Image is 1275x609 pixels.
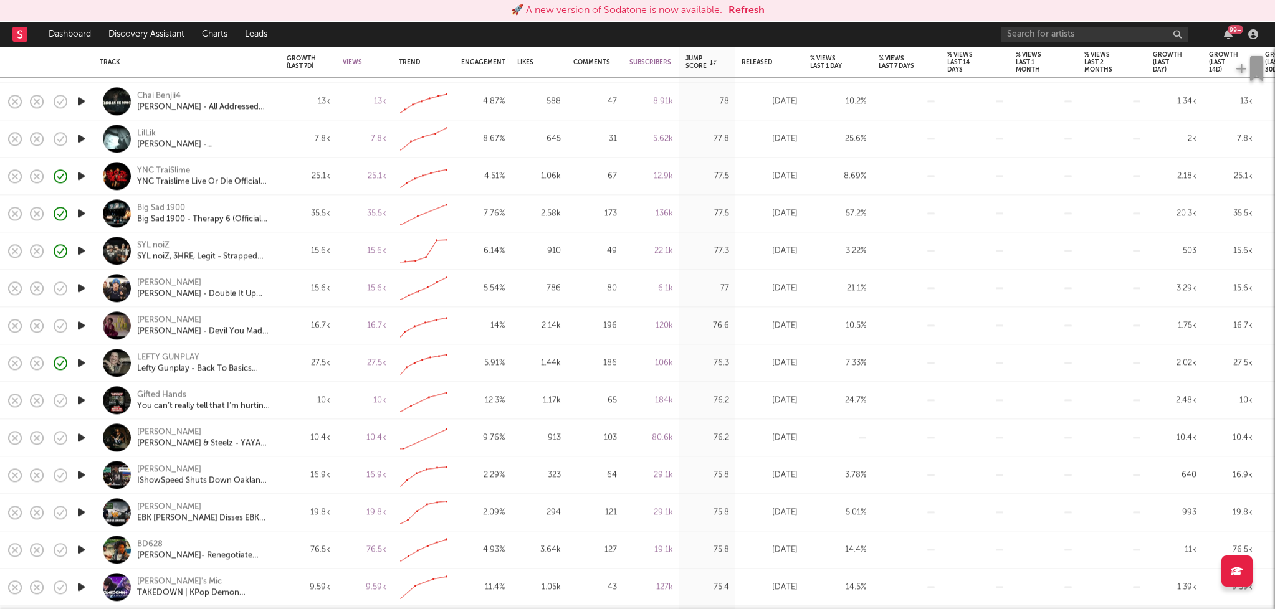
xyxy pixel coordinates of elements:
[1153,243,1196,258] div: 503
[1153,356,1196,371] div: 2.02k
[517,206,561,221] div: 2.58k
[461,580,505,595] div: 11.4 %
[1209,580,1253,595] div: 9.59k
[287,430,330,445] div: 10.4k
[137,288,271,300] a: [PERSON_NAME] - Double It Up (Official Music Video)
[287,542,330,557] div: 76.5k
[343,94,386,109] div: 13k
[1209,318,1253,333] div: 16.7k
[343,206,386,221] div: 35.5k
[461,393,505,408] div: 12.3 %
[40,22,100,47] a: Dashboard
[1209,94,1253,109] div: 13k
[742,318,798,333] div: [DATE]
[399,59,442,66] div: Trend
[100,59,268,66] div: Track
[137,314,201,326] div: [PERSON_NAME]
[343,243,386,258] div: 15.6k
[629,281,673,296] div: 6.1k
[343,131,386,146] div: 7.8k
[517,281,561,296] div: 786
[810,94,866,109] div: 10.2 %
[573,131,617,146] div: 31
[810,55,848,70] div: % Views Last 1 Day
[1153,206,1196,221] div: 20.3k
[517,356,561,371] div: 1.44k
[629,468,673,483] div: 29.1k
[137,475,271,486] a: IShowSpeed Shuts Down Oakland Ca ..
[742,505,798,520] div: [DATE]
[343,281,386,296] div: 15.6k
[461,468,505,483] div: 2.29 %
[685,505,729,520] div: 75.8
[137,363,271,374] a: Lefty Gunplay - Back To Basics (Official Music Video)
[685,580,729,595] div: 75.4
[810,318,866,333] div: 10.5 %
[742,206,798,221] div: [DATE]
[742,281,798,296] div: [DATE]
[287,356,330,371] div: 27.5k
[685,281,729,296] div: 77
[517,169,561,184] div: 1.06k
[629,430,673,445] div: 80.6k
[517,318,561,333] div: 2.14k
[461,430,505,445] div: 9.76 %
[629,206,673,221] div: 136k
[137,389,186,400] div: Gifted Hands
[742,468,798,483] div: [DATE]
[137,352,199,363] div: LEFTY GUNPLAY
[573,430,617,445] div: 103
[742,94,798,109] div: [DATE]
[810,243,866,258] div: 3.22 %
[517,505,561,520] div: 294
[137,101,271,113] div: [PERSON_NAME] - All Addressed 72Hrs Later
[287,318,330,333] div: 16.7k
[517,580,561,595] div: 1.05k
[629,393,673,408] div: 184k
[1153,169,1196,184] div: 2.18k
[573,206,617,221] div: 173
[137,165,190,176] div: YNC TraiSlime
[1209,505,1253,520] div: 19.8k
[137,576,222,587] a: [PERSON_NAME]'s Mic
[573,542,617,557] div: 127
[810,131,866,146] div: 25.6 %
[137,176,271,187] a: YNC Traislime Live Or Die Official Music Video
[879,55,916,70] div: % Views Last 7 Days
[1224,29,1233,39] button: 99+
[685,206,729,221] div: 77.5
[810,206,866,221] div: 57.2 %
[1153,393,1196,408] div: 2.48k
[511,3,722,18] div: 🚀 A new version of Sodatone is now available.
[137,251,271,262] div: SYL noiZ, 3HRE, Legit - Strapped (Official Music Video)
[573,505,617,520] div: 121
[137,427,201,438] a: [PERSON_NAME]
[1209,542,1253,557] div: 76.5k
[573,243,617,258] div: 49
[137,326,271,337] div: [PERSON_NAME] - Devil You Made (Official Music Video)
[137,277,201,288] div: [PERSON_NAME]
[742,393,798,408] div: [DATE]
[137,512,271,524] div: EBK [PERSON_NAME] Disses EBK Jaaybo “10 Bz”🧢 New Gz Didnt Know Slo-be & Diss EBK [PERSON_NAME]
[137,539,163,550] a: BD628
[573,580,617,595] div: 43
[137,202,185,214] a: Big Sad 1900
[685,542,729,557] div: 75.8
[810,468,866,483] div: 3.78 %
[461,356,505,371] div: 5.91 %
[137,240,170,251] a: SYL noiZ
[461,318,505,333] div: 14 %
[343,542,386,557] div: 76.5k
[1153,94,1196,109] div: 1.34k
[1209,243,1253,258] div: 15.6k
[810,281,866,296] div: 21.1 %
[137,139,271,150] a: [PERSON_NAME] - [PERSON_NAME] (Official Music Video)
[573,94,617,109] div: 47
[343,393,386,408] div: 10k
[193,22,236,47] a: Charts
[629,318,673,333] div: 120k
[343,580,386,595] div: 9.59k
